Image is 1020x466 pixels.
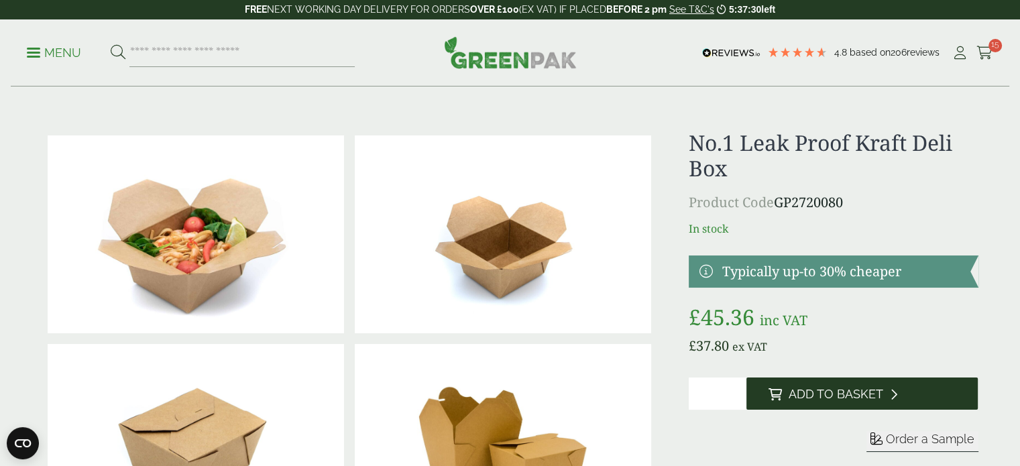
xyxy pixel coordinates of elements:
[760,311,807,329] span: inc VAT
[689,192,978,213] p: GP2720080
[669,4,714,15] a: See T&C's
[355,135,651,333] img: Deli Box No1 Open
[729,4,761,15] span: 5:37:30
[689,302,701,331] span: £
[891,47,907,58] span: 206
[27,45,81,61] p: Menu
[952,46,968,60] i: My Account
[27,45,81,58] a: Menu
[988,39,1002,52] span: 15
[444,36,577,68] img: GreenPak Supplies
[788,387,883,402] span: Add to Basket
[746,377,978,410] button: Add to Basket
[702,48,760,58] img: REVIEWS.io
[866,431,978,452] button: Order a Sample
[767,46,828,58] div: 4.79 Stars
[689,337,696,355] span: £
[606,4,667,15] strong: BEFORE 2 pm
[689,302,754,331] bdi: 45.36
[761,4,775,15] span: left
[689,221,978,237] p: In stock
[7,427,39,459] button: Open CMP widget
[850,47,891,58] span: Based on
[48,135,344,333] img: No 1 Deli Box With Prawn Noodles
[689,130,978,182] h1: No.1 Leak Proof Kraft Deli Box
[470,4,519,15] strong: OVER £100
[732,339,767,354] span: ex VAT
[886,432,974,446] span: Order a Sample
[245,4,267,15] strong: FREE
[907,47,940,58] span: reviews
[689,337,729,355] bdi: 37.80
[834,47,850,58] span: 4.8
[976,46,993,60] i: Cart
[976,43,993,63] a: 15
[689,193,774,211] span: Product Code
